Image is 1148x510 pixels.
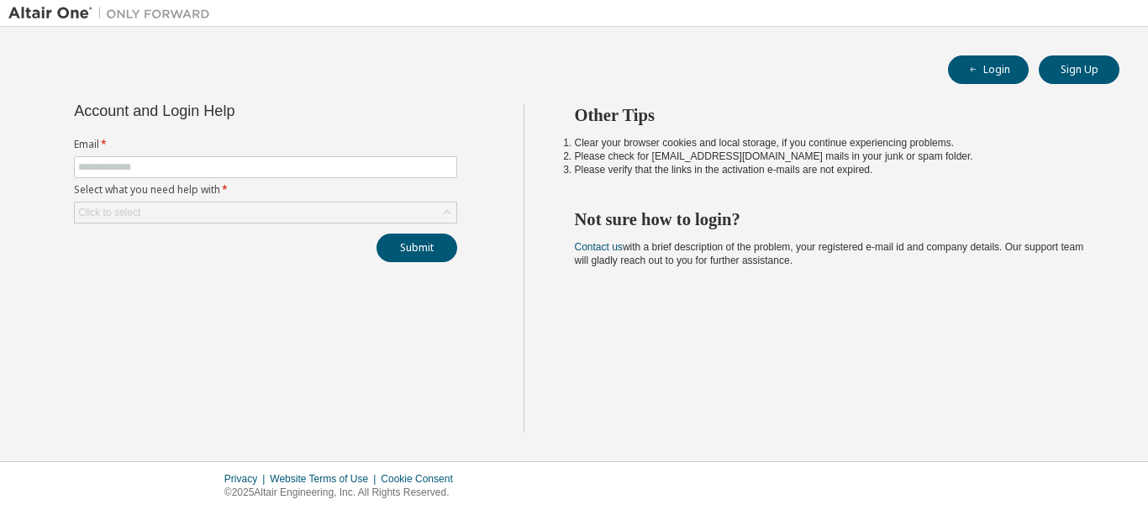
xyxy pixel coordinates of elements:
[74,183,457,197] label: Select what you need help with
[575,150,1090,163] li: Please check for [EMAIL_ADDRESS][DOMAIN_NAME] mails in your junk or spam folder.
[575,136,1090,150] li: Clear your browser cookies and local storage, if you continue experiencing problems.
[74,138,457,151] label: Email
[575,241,1084,266] span: with a brief description of the problem, your registered e-mail id and company details. Our suppo...
[78,206,140,219] div: Click to select
[224,472,270,486] div: Privacy
[575,241,623,253] a: Contact us
[224,486,463,500] p: © 2025 Altair Engineering, Inc. All Rights Reserved.
[377,234,457,262] button: Submit
[75,202,456,223] div: Click to select
[948,55,1029,84] button: Login
[8,5,219,22] img: Altair One
[381,472,462,486] div: Cookie Consent
[575,104,1090,126] h2: Other Tips
[575,163,1090,176] li: Please verify that the links in the activation e-mails are not expired.
[1039,55,1119,84] button: Sign Up
[270,472,381,486] div: Website Terms of Use
[74,104,381,118] div: Account and Login Help
[575,208,1090,230] h2: Not sure how to login?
